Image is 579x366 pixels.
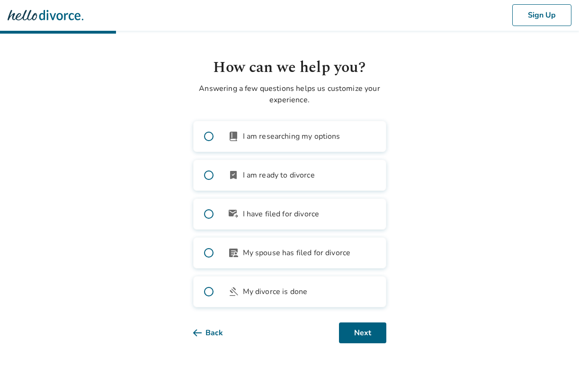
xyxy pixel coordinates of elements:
[193,56,386,79] h1: How can we help you?
[228,286,239,297] span: gavel
[228,208,239,220] span: outgoing_mail
[512,4,571,26] button: Sign Up
[193,322,238,343] button: Back
[228,170,239,181] span: bookmark_check
[339,322,386,343] button: Next
[243,170,315,181] span: I am ready to divorce
[243,131,340,142] span: I am researching my options
[228,131,239,142] span: book_2
[243,286,308,297] span: My divorce is done
[243,208,320,220] span: I have filed for divorce
[532,321,579,366] iframe: Chat Widget
[193,83,386,106] p: Answering a few questions helps us customize your experience.
[228,247,239,259] span: article_person
[243,247,351,259] span: My spouse has filed for divorce
[8,6,83,25] img: Hello Divorce Logo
